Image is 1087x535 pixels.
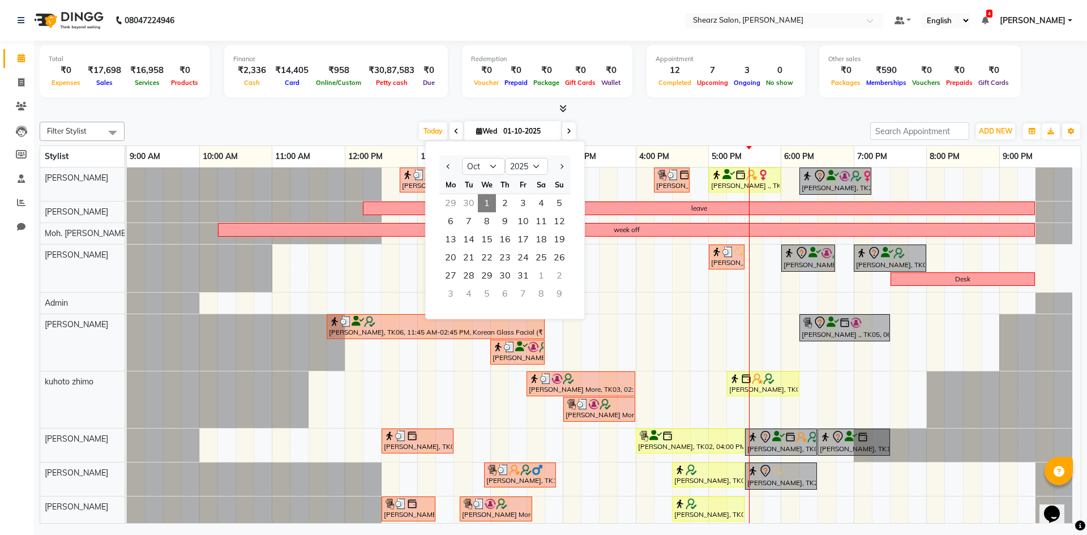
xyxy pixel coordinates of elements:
span: [PERSON_NAME] [45,173,108,183]
div: ₹0 [49,64,83,77]
a: 11:00 AM [272,148,313,165]
span: [PERSON_NAME] [45,319,108,329]
input: Search Appointment [870,122,969,140]
div: Tu [460,176,478,194]
div: Sunday, November 9, 2025 [550,285,568,303]
select: Select month [462,158,505,175]
span: [PERSON_NAME] [1000,15,1065,27]
span: Gift Cards [562,79,598,87]
div: week off [614,225,640,235]
span: Moh. [PERSON_NAME] ... [45,228,135,238]
div: Finance [233,54,439,64]
div: Thursday, November 6, 2025 [496,285,514,303]
div: ₹0 [598,64,623,77]
span: Wallet [598,79,623,87]
div: [PERSON_NAME], TK08, 05:30 PM-06:30 PM, Haircut By Master Stylist - [DEMOGRAPHIC_DATA] [746,430,816,454]
span: Prepaids [943,79,975,87]
a: 5:00 PM [709,148,744,165]
div: Thursday, October 30, 2025 [496,267,514,285]
span: 17 [514,230,532,249]
div: [PERSON_NAME], TK09, 04:30 PM-05:30 PM, Haircut By Master Stylist- [DEMOGRAPHIC_DATA] [673,464,743,486]
div: [PERSON_NAME], TK01, 12:30 PM-01:15 PM, Men hair cut [383,498,434,520]
div: Saturday, November 1, 2025 [532,267,550,285]
div: Sa [532,176,550,194]
span: 22 [478,249,496,267]
div: Mo [442,176,460,194]
div: ₹0 [502,64,530,77]
div: Friday, November 7, 2025 [514,285,532,303]
span: 31 [514,267,532,285]
span: 24 [514,249,532,267]
div: 0 [763,64,796,77]
div: Saturday, October 4, 2025 [532,194,550,212]
span: 28 [460,267,478,285]
span: Expenses [49,79,83,87]
div: leave [691,203,707,213]
span: Ongoing [731,79,763,87]
div: [PERSON_NAME], TK23, 06:15 PM-07:15 PM, Cirepil Roll On Wax [801,169,870,193]
span: ADD NEW [979,127,1012,135]
div: [PERSON_NAME] More, TK11, 01:35 PM-02:35 PM, Haircut By Master Stylist- [DEMOGRAPHIC_DATA] [461,498,531,520]
span: 15 [478,230,496,249]
span: Online/Custom [313,79,364,87]
span: 23 [496,249,514,267]
span: Stylist [45,151,69,161]
div: Saturday, October 18, 2025 [532,230,550,249]
div: Tuesday, October 14, 2025 [460,230,478,249]
div: Monday, October 27, 2025 [442,267,460,285]
span: 25 [532,249,550,267]
span: Package [530,79,562,87]
a: 9:00 AM [127,148,163,165]
span: 21 [460,249,478,267]
span: 2 [496,194,514,212]
div: Other sales [828,54,1012,64]
span: Memberships [863,79,909,87]
span: 1 [478,194,496,212]
div: ₹0 [943,64,975,77]
div: Wednesday, October 8, 2025 [478,212,496,230]
div: Su [550,176,568,194]
div: Monday, October 6, 2025 [442,212,460,230]
div: Monday, September 29, 2025 [442,194,460,212]
a: 1:00 PM [418,148,453,165]
span: 11 [532,212,550,230]
div: [PERSON_NAME], TK21, 05:30 PM-06:30 PM, Haircut By Master Stylist- [DEMOGRAPHIC_DATA] [746,464,816,488]
div: Redemption [471,54,623,64]
button: Previous month [444,157,453,176]
div: Friday, October 31, 2025 [514,267,532,285]
div: ₹590 [863,64,909,77]
div: Fr [514,176,532,194]
span: Filter Stylist [47,126,87,135]
span: [PERSON_NAME] [45,434,108,444]
div: Monday, November 3, 2025 [442,285,460,303]
span: Prepaid [502,79,530,87]
span: [PERSON_NAME] [45,502,108,512]
span: 5 [550,194,568,212]
span: 30 [496,267,514,285]
span: 10 [514,212,532,230]
div: Friday, October 10, 2025 [514,212,532,230]
div: Saturday, November 8, 2025 [532,285,550,303]
div: Sunday, October 19, 2025 [550,230,568,249]
span: 4 [986,10,992,18]
div: ₹958 [313,64,364,77]
div: [PERSON_NAME], TK06, 12:45 PM-01:45 PM, Glow Boost Facial (₹2500) [401,169,470,191]
span: 29 [478,267,496,285]
div: Wednesday, October 1, 2025 [478,194,496,212]
div: [PERSON_NAME] More, TK03, 03:00 PM-04:00 PM, Premium bombshell pedicure [564,399,634,420]
div: [PERSON_NAME] ., TK05, 06:15 PM-07:30 PM, [PERSON_NAME] essential Mineral facial [801,316,889,340]
div: ₹0 [562,64,598,77]
div: Sunday, November 2, 2025 [550,267,568,285]
div: Tuesday, November 4, 2025 [460,285,478,303]
span: Vouchers [909,79,943,87]
span: No show [763,79,796,87]
div: Wednesday, October 22, 2025 [478,249,496,267]
input: 2025-10-01 [500,123,557,140]
a: 6:00 PM [781,148,817,165]
div: [PERSON_NAME], TK15, 01:55 PM-02:55 PM, Haircut By Master Stylist- [DEMOGRAPHIC_DATA] [485,464,555,486]
div: Tuesday, September 30, 2025 [460,194,478,212]
a: 8:00 PM [927,148,962,165]
div: ₹30,87,583 [364,64,419,77]
div: [PERSON_NAME], TK13, 06:30 PM-07:30 PM, Haircut By Master Stylist- [DEMOGRAPHIC_DATA] [819,430,889,454]
div: [PERSON_NAME], TK08, 05:15 PM-06:15 PM, Premium bombshell pedicure (₹1774) [728,373,798,395]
